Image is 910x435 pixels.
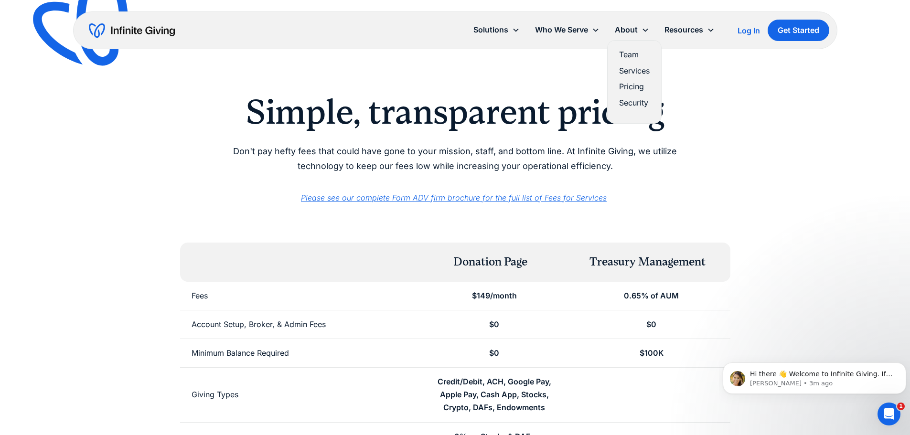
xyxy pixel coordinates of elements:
a: Log In [738,25,760,36]
div: Fees [192,289,208,302]
nav: About [607,40,662,124]
iframe: Intercom notifications message [719,342,910,409]
div: Log In [738,27,760,34]
div: Resources [657,20,722,40]
div: About [615,23,638,36]
div: Treasury Management [589,254,706,270]
a: Pricing [619,80,650,93]
div: $0 [646,318,656,331]
div: About [607,20,657,40]
div: $100K [640,347,664,360]
div: Account Setup, Broker, & Admin Fees [192,318,326,331]
h2: Simple, transparent pricing [211,92,700,133]
div: $149/month [472,289,517,302]
div: Minimum Balance Required [192,347,289,360]
div: Solutions [473,23,508,36]
a: Get Started [768,20,829,41]
div: 0.65% of AUM [624,289,679,302]
p: Don't pay hefty fees that could have gone to your mission, staff, and bottom line. At Infinite Gi... [211,144,700,173]
a: home [89,23,175,38]
div: Credit/Debit, ACH, Google Pay, Apple Pay, Cash App, Stocks, Crypto, DAFs, Endowments [427,375,561,414]
div: Giving Types [192,388,238,401]
div: Who We Serve [527,20,607,40]
a: Please see our complete Form ADV firm brochure for the full list of Fees for Services [301,193,607,202]
iframe: Intercom live chat [878,403,900,425]
span: 1 [897,403,905,410]
div: Donation Page [453,254,527,270]
a: Services [619,64,650,77]
div: Solutions [466,20,527,40]
div: $0 [489,347,499,360]
div: Resources [664,23,703,36]
a: Security [619,96,650,109]
a: Team [619,48,650,61]
div: $0 [489,318,499,331]
div: Who We Serve [535,23,588,36]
